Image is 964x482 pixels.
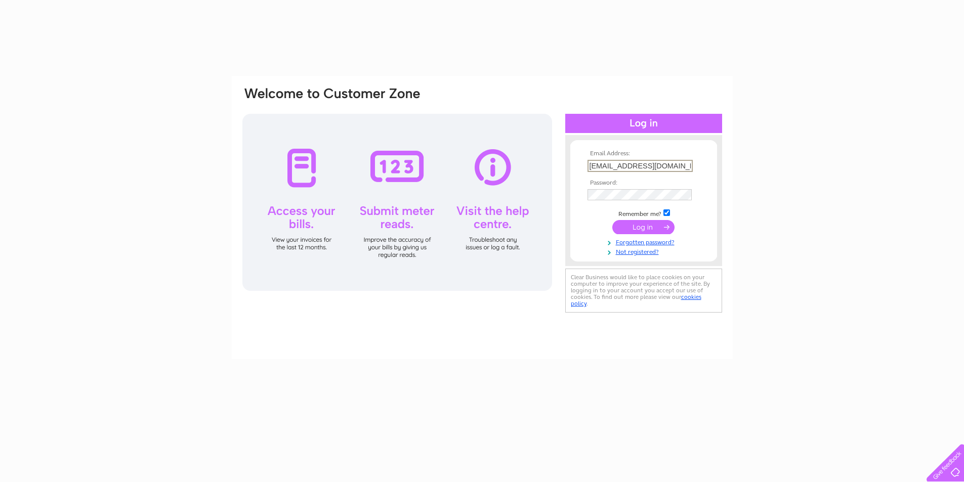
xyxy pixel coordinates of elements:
div: Clear Business would like to place cookies on your computer to improve your experience of the sit... [565,269,722,313]
th: Email Address: [585,150,702,157]
a: Forgotten password? [588,237,702,246]
a: cookies policy [571,293,701,307]
input: Submit [612,220,675,234]
td: Remember me? [585,208,702,218]
a: Not registered? [588,246,702,256]
th: Password: [585,180,702,187]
